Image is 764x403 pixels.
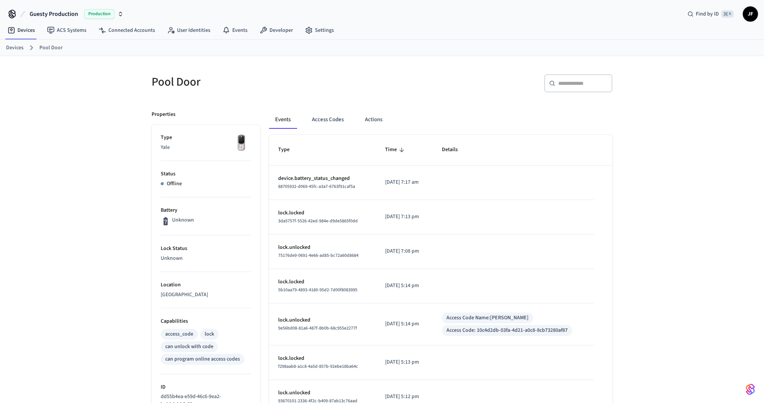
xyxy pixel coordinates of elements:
[165,330,193,338] div: access_code
[232,134,251,153] img: Yale Assure Touchscreen Wifi Smart Lock, Satin Nickel, Front
[161,170,251,178] p: Status
[278,175,367,183] p: device.battery_status_changed
[446,314,529,322] div: Access Code Name: [PERSON_NAME]
[161,144,251,152] p: Yale
[161,281,251,289] p: Location
[385,213,424,221] p: [DATE] 7:13 pm
[278,183,355,190] span: 88705932-d069-45fc-a3a7-6763f91caf5a
[152,74,377,90] h5: Pool Door
[385,247,424,255] p: [DATE] 7:08 pm
[299,23,340,37] a: Settings
[721,10,734,18] span: ⌘ K
[385,178,424,186] p: [DATE] 7:17 am
[359,111,388,129] button: Actions
[269,111,297,129] button: Events
[84,9,114,19] span: Production
[278,363,358,370] span: f298aab8-a1c8-4a5d-857b-92ebe18ba64c
[161,23,216,37] a: User Identities
[269,111,612,129] div: ant example
[385,320,424,328] p: [DATE] 5:14 pm
[2,23,41,37] a: Devices
[278,218,358,224] span: 3da5757f-5526-42ed-984e-d9de5865f0dd
[161,383,251,391] p: ID
[696,10,719,18] span: Find by ID
[278,278,367,286] p: lock.locked
[172,216,194,224] p: Unknown
[278,244,367,251] p: lock.unlocked
[278,209,367,217] p: lock.locked
[385,358,424,366] p: [DATE] 5:13 pm
[161,134,251,142] p: Type
[152,111,175,119] p: Properties
[278,287,357,293] span: 5b10aa79-4893-4180-95d2-7d00f8083995
[161,206,251,214] p: Battery
[205,330,214,338] div: lock
[278,252,359,259] span: 75176de9-0691-4e66-ad85-bc72a60d8684
[306,111,350,129] button: Access Codes
[92,23,161,37] a: Connected Accounts
[6,44,23,52] a: Devices
[167,180,182,188] p: Offline
[385,282,424,290] p: [DATE] 5:14 pm
[161,255,251,262] p: Unknown
[165,343,213,351] div: can unlock with code
[161,245,251,253] p: Lock Status
[278,355,367,362] p: lock.locked
[161,291,251,299] p: [GEOGRAPHIC_DATA]
[30,9,78,19] span: Guesty Production
[743,6,758,22] button: JF
[442,144,468,156] span: Details
[746,383,755,395] img: SeamLogoGradient.69752ec5.svg
[278,389,367,397] p: lock.unlocked
[744,7,757,21] span: JF
[278,144,299,156] span: Type
[39,44,63,52] a: Pool Door
[446,326,568,334] div: Access Code: 10c4d2db-03fa-4d21-a0c8-8cb73280af87
[165,355,240,363] div: can program online access codes
[278,325,357,331] span: 9e56bd08-81a6-487f-8b0b-68c955e2277f
[385,144,407,156] span: Time
[278,316,367,324] p: lock.unlocked
[41,23,92,37] a: ACS Systems
[385,393,424,401] p: [DATE] 5:12 pm
[254,23,299,37] a: Developer
[161,317,251,325] p: Capabilities
[681,7,740,21] div: Find by ID⌘ K
[216,23,254,37] a: Events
